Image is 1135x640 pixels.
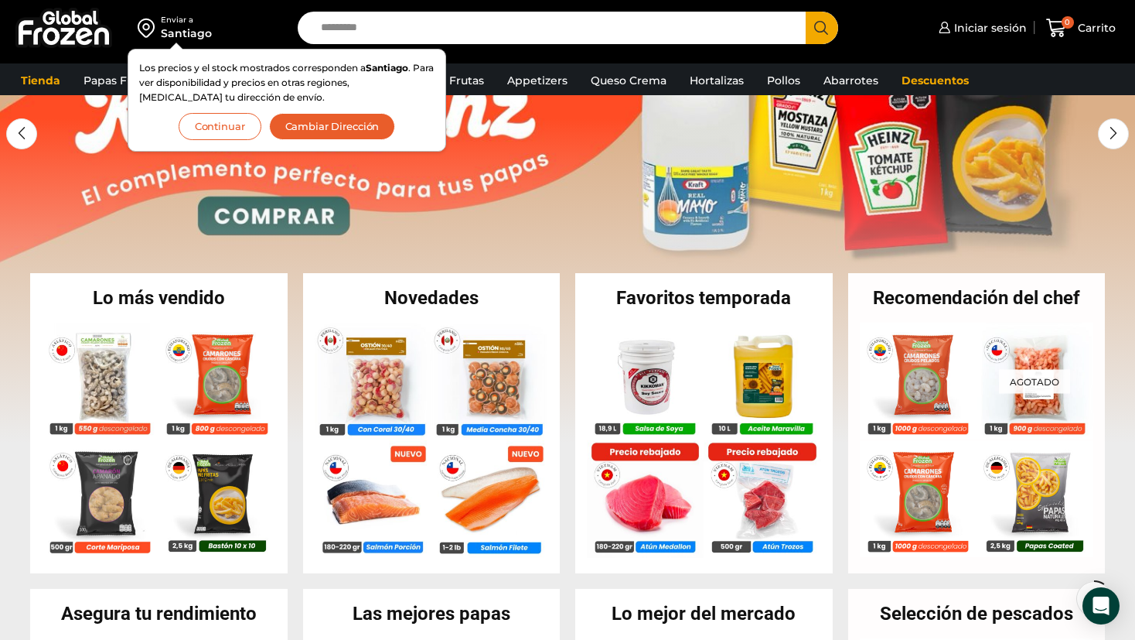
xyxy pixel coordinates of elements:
[161,26,212,41] div: Santiago
[13,66,68,95] a: Tienda
[806,12,838,44] button: Search button
[950,20,1027,36] span: Iniciar sesión
[999,369,1070,393] p: Agotado
[6,118,37,149] div: Previous slide
[269,113,396,140] button: Cambiar Dirección
[161,15,212,26] div: Enviar a
[76,66,158,95] a: Papas Fritas
[30,604,288,623] h2: Asegura tu rendimiento
[759,66,808,95] a: Pollos
[179,113,261,140] button: Continuar
[499,66,575,95] a: Appetizers
[139,60,435,105] p: Los precios y el stock mostrados corresponden a . Para ver disponibilidad y precios en otras regi...
[816,66,886,95] a: Abarrotes
[894,66,977,95] a: Descuentos
[583,66,674,95] a: Queso Crema
[1098,118,1129,149] div: Next slide
[1082,587,1120,625] div: Open Intercom Messenger
[366,62,408,74] strong: Santiago
[1042,10,1120,46] a: 0 Carrito
[30,289,288,307] h2: Lo más vendido
[682,66,752,95] a: Hortalizas
[303,604,561,623] h2: Las mejores papas
[138,15,161,41] img: address-field-icon.svg
[1062,16,1074,29] span: 0
[848,604,1106,623] h2: Selección de pescados
[303,289,561,307] h2: Novedades
[1074,20,1116,36] span: Carrito
[575,604,833,623] h2: Lo mejor del mercado
[848,289,1106,307] h2: Recomendación del chef
[575,289,833,307] h2: Favoritos temporada
[935,12,1027,43] a: Iniciar sesión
